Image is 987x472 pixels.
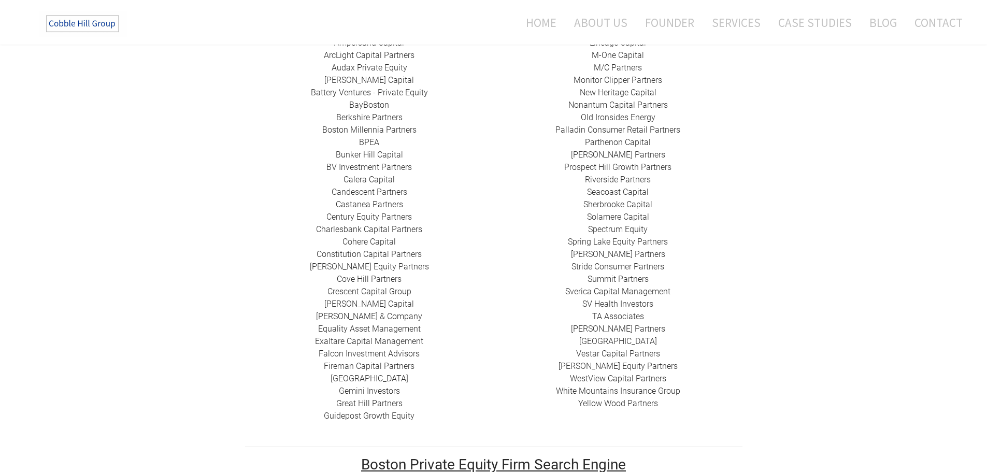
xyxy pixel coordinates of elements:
[564,162,671,172] a: Prospect Hill Growth Partners
[337,274,402,284] a: Cove Hill Partners
[331,374,408,383] a: ​[GEOGRAPHIC_DATA]
[592,50,644,60] a: M-One Capital
[581,112,655,122] a: ​Old Ironsides Energy
[571,249,665,259] a: [PERSON_NAME] Partners
[324,411,414,421] a: Guidepost Growth Equity
[318,324,421,334] a: ​Equality Asset Management
[324,50,414,60] a: ​ArcLight Capital Partners
[862,9,905,36] a: Blog
[580,88,656,97] a: New Heritage Capital
[349,100,389,110] a: BayBoston
[342,237,396,247] a: Cohere Capital
[336,398,403,408] a: Great Hill Partners​
[576,349,660,359] a: ​Vestar Capital Partners
[559,361,678,371] a: [PERSON_NAME] Equity Partners
[556,386,680,396] a: White Mountains Insurance Group
[324,361,414,371] a: Fireman Capital Partners
[570,374,666,383] a: ​WestView Capital Partners
[344,175,395,184] a: Calera Capital
[583,199,652,209] a: ​Sherbrooke Capital​
[637,9,702,36] a: Founder
[770,9,860,36] a: Case Studies
[594,63,642,73] a: ​M/C Partners
[585,137,651,147] a: ​Parthenon Capital
[568,237,668,247] a: Spring Lake Equity Partners
[332,63,407,73] a: Audax Private Equity
[316,224,422,234] a: Charlesbank Capital Partners
[582,299,653,309] a: SV Health Investors
[587,212,649,222] a: Solamere Capital
[579,336,657,346] a: ​[GEOGRAPHIC_DATA]
[336,112,403,122] a: Berkshire Partners
[566,9,635,36] a: About Us
[555,125,680,135] a: Palladin Consumer Retail Partners
[565,287,670,296] a: Sverica Capital Management
[585,175,651,184] a: Riverside Partners
[324,299,414,309] a: [PERSON_NAME] Capital
[571,150,665,160] a: ​[PERSON_NAME] Partners
[316,311,422,321] a: [PERSON_NAME] & Company
[326,162,412,172] a: BV Investment Partners
[39,11,127,37] img: The Cobble Hill Group LLC
[336,199,403,209] a: ​Castanea Partners
[315,336,423,346] a: ​Exaltare Capital Management
[588,274,649,284] a: Summit Partners
[327,287,411,296] a: ​Crescent Capital Group
[592,311,644,321] a: ​TA Associates
[324,75,414,85] a: [PERSON_NAME] Capital
[571,324,665,334] a: [PERSON_NAME] Partners
[332,187,407,197] a: Candescent Partners
[578,398,658,408] a: Yellow Wood Partners
[310,262,429,271] a: ​[PERSON_NAME] Equity Partners
[571,262,664,271] a: Stride Consumer Partners
[907,9,970,36] a: Contact
[319,349,420,359] a: ​Falcon Investment Advisors
[568,100,668,110] a: Nonantum Capital Partners
[588,224,648,234] a: Spectrum Equity
[704,9,768,36] a: Services
[510,9,564,36] a: Home
[587,187,649,197] a: Seacoast Capital
[326,212,412,222] a: ​Century Equity Partners
[339,386,400,396] a: Gemini Investors
[359,137,379,147] a: BPEA
[336,150,403,160] a: ​Bunker Hill Capital
[317,249,422,259] a: Constitution Capital Partners
[574,75,662,85] a: ​Monitor Clipper Partners
[322,125,417,135] a: Boston Millennia Partners
[311,88,428,97] a: Battery Ventures - Private Equity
